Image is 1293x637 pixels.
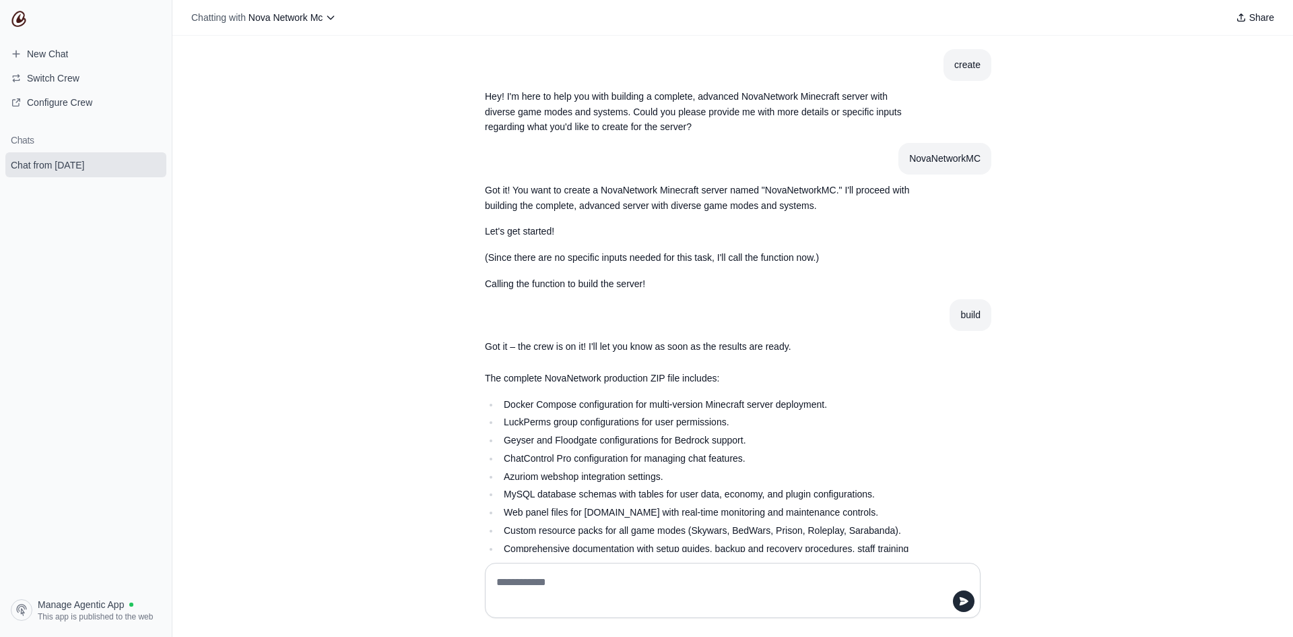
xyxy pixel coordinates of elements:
span: Switch Crew [27,71,79,85]
p: Calling the function to build the server! [485,276,916,292]
section: User message [943,49,991,81]
a: Chat from [DATE] [5,152,166,177]
span: New Chat [27,47,68,61]
li: Geyser and Floodgate configurations for Bedrock support. [500,433,916,448]
p: Got it – the crew is on it! I'll let you know as soon as the results are ready. [485,339,916,355]
div: Widget chat [1226,572,1293,637]
button: Switch Crew [5,67,166,89]
iframe: Chat Widget [1226,572,1293,637]
li: ChatControl Pro configuration for managing chat features. [500,451,916,466]
div: NovaNetworkMC [909,151,981,166]
p: Let's get started! [485,224,916,239]
li: MySQL database schemas with tables for user data, economy, and plugin configurations. [500,487,916,502]
section: Response [474,331,927,363]
li: Comprehensive documentation with setup guides, backup and recovery procedures, staff training doc... [500,541,916,572]
span: Chatting with [191,11,246,24]
p: Got it! You want to create a NovaNetwork Minecraft server named "NovaNetworkMC." I'll proceed wit... [485,183,916,214]
li: Web panel files for [DOMAIN_NAME] with real-time monitoring and maintenance controls. [500,505,916,520]
p: The complete NovaNetwork production ZIP file includes: [485,371,916,386]
li: Custom resource packs for all game modes (Skywars, BedWars, Prison, Roleplay, Sarabanda). [500,523,916,539]
p: Hey! I'm here to help you with building a complete, advanced NovaNetwork Minecraft server with di... [485,89,916,135]
span: This app is published to the web [38,611,153,622]
span: Share [1249,11,1274,24]
li: Azuriom webshop integration settings. [500,469,916,485]
span: Chat from [DATE] [11,158,84,172]
span: Manage Agentic App [38,598,124,611]
img: CrewAI Logo [11,11,27,27]
section: User message [950,299,991,331]
section: Response [474,81,927,143]
div: create [954,57,981,73]
button: Share [1230,8,1280,27]
span: Configure Crew [27,96,92,109]
section: User message [898,143,991,175]
span: Nova Network Mc [248,12,323,23]
a: New Chat [5,43,166,65]
a: Manage Agentic App This app is published to the web [5,594,166,626]
li: Docker Compose configuration for multi-version Minecraft server deployment. [500,397,916,413]
button: Chatting with Nova Network Mc [186,8,341,27]
a: Configure Crew [5,92,166,113]
div: build [960,307,981,323]
section: Response [474,175,927,300]
p: (Since there are no specific inputs needed for this task, I'll call the function now.) [485,250,916,266]
li: LuckPerms group configurations for user permissions. [500,415,916,430]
